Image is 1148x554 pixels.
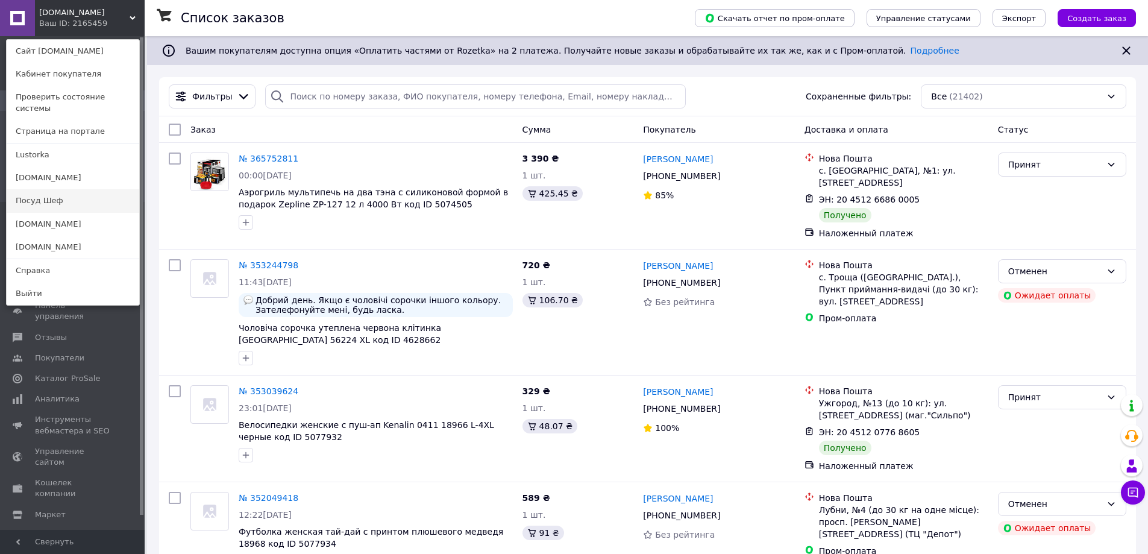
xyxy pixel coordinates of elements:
[7,86,139,119] a: Проверить состояние системы
[239,171,292,180] span: 00:00[DATE]
[522,125,551,134] span: Сумма
[522,386,550,396] span: 329 ₴
[819,271,988,307] div: с. Троща ([GEOGRAPHIC_DATA].), Пункт приймання-видачі (до 30 кг): вул. [STREET_ADDRESS]
[7,120,139,143] a: Страница на портале
[1058,9,1136,27] button: Создать заказ
[1008,265,1102,278] div: Отменен
[819,427,920,437] span: ЭН: 20 4512 0776 8605
[186,46,959,55] span: Вашим покупателям доступна опция «Оплатить частями от Rozetka» на 2 платежа. Получайте новые зака...
[641,274,723,291] div: [PHONE_NUMBER]
[7,236,139,259] a: [DOMAIN_NAME]
[1067,14,1126,23] span: Создать заказ
[35,477,111,499] span: Кошелек компании
[39,7,130,18] span: Yavshoke.prom.ua
[239,277,292,287] span: 11:43[DATE]
[522,510,546,520] span: 1 шт.
[7,40,139,63] a: Сайт [DOMAIN_NAME]
[190,125,216,134] span: Заказ
[239,527,503,549] a: Футболка женская тай-дай с принтом плюшевого медведя 18968 код ID 5077934
[819,195,920,204] span: ЭН: 20 4512 6686 0005
[522,493,550,503] span: 589 ₴
[190,492,229,530] a: Фото товару
[239,510,292,520] span: 12:22[DATE]
[819,397,988,421] div: Ужгород, №13 (до 10 кг): ул. [STREET_ADDRESS] (маг."Сильпо")
[239,154,298,163] a: № 365752811
[949,92,982,101] span: (21402)
[1008,391,1102,404] div: Принят
[1008,497,1102,511] div: Отменен
[190,385,229,424] a: Фото товару
[643,260,713,272] a: [PERSON_NAME]
[243,295,253,305] img: :speech_balloon:
[522,260,550,270] span: 720 ₴
[819,312,988,324] div: Пром-оплата
[522,154,559,163] span: 3 390 ₴
[265,84,685,109] input: Поиск по номеру заказа, ФИО покупателя, номеру телефона, Email, номеру накладной
[7,259,139,282] a: Справка
[819,259,988,271] div: Нова Пошта
[522,277,546,287] span: 1 шт.
[704,13,845,24] span: Скачать отчет по пром-оплате
[819,492,988,504] div: Нова Пошта
[256,295,508,315] span: Добрий день. Якщо є чоловічі сорочки іншого кольору. Зателефонуйте мені, будь ласка.
[641,168,723,184] div: [PHONE_NUMBER]
[993,9,1046,27] button: Экспорт
[819,504,988,540] div: Лубни, №4 (до 30 кг на одне місце): просп. [PERSON_NAME][STREET_ADDRESS] (ТЦ "Депот")
[1046,13,1136,22] a: Создать заказ
[39,18,90,29] div: Ваш ID: 2165459
[641,507,723,524] div: [PHONE_NUMBER]
[239,187,508,209] a: Аэрогриль мультипечь на два тэна с силиконовой формой в подарок Zepline ZP-127 12 л 4000 Вт код I...
[35,446,111,468] span: Управление сайтом
[805,125,888,134] span: Доставка и оплата
[643,386,713,398] a: [PERSON_NAME]
[655,297,715,307] span: Без рейтинга
[7,189,139,212] a: Посуд Шеф
[819,208,871,222] div: Получено
[819,441,871,455] div: Получено
[819,460,988,472] div: Наложенный платеж
[522,419,577,433] div: 48.07 ₴
[191,154,228,190] img: Фото товару
[239,260,298,270] a: № 353244798
[819,153,988,165] div: Нова Пошта
[1008,158,1102,171] div: Принят
[655,530,715,540] span: Без рейтинга
[643,125,696,134] span: Покупатель
[35,332,67,343] span: Отзывы
[35,414,111,436] span: Инструменты вебмастера и SEO
[190,153,229,191] a: Фото товару
[522,293,583,307] div: 106.70 ₴
[522,403,546,413] span: 1 шт.
[643,493,713,505] a: [PERSON_NAME]
[7,282,139,305] a: Выйти
[998,288,1096,303] div: Ожидает оплаты
[35,373,100,384] span: Каталог ProSale
[695,9,855,27] button: Скачать отчет по пром-оплате
[819,227,988,239] div: Наложенный платеж
[643,153,713,165] a: [PERSON_NAME]
[931,90,947,102] span: Все
[655,190,674,200] span: 85%
[190,259,229,298] a: Фото товару
[7,213,139,236] a: [DOMAIN_NAME]
[239,493,298,503] a: № 352049418
[181,11,284,25] h1: Список заказов
[911,46,959,55] a: Подробнее
[239,420,494,442] a: Велосипедки женские с пуш-ап Kenalin 0411 18966 L-4XL черные код ID 5077932
[1002,14,1036,23] span: Экспорт
[522,526,564,540] div: 91 ₴
[7,63,139,86] a: Кабинет покупателя
[876,14,971,23] span: Управление статусами
[655,423,679,433] span: 100%
[239,323,441,345] a: Чоловіча сорочка утеплена червона клітинка [GEOGRAPHIC_DATA] 56224 XL код ID 4628662
[239,403,292,413] span: 23:01[DATE]
[819,385,988,397] div: Нова Пошта
[7,166,139,189] a: [DOMAIN_NAME]
[35,394,80,404] span: Аналитика
[998,125,1029,134] span: Статус
[867,9,980,27] button: Управление статусами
